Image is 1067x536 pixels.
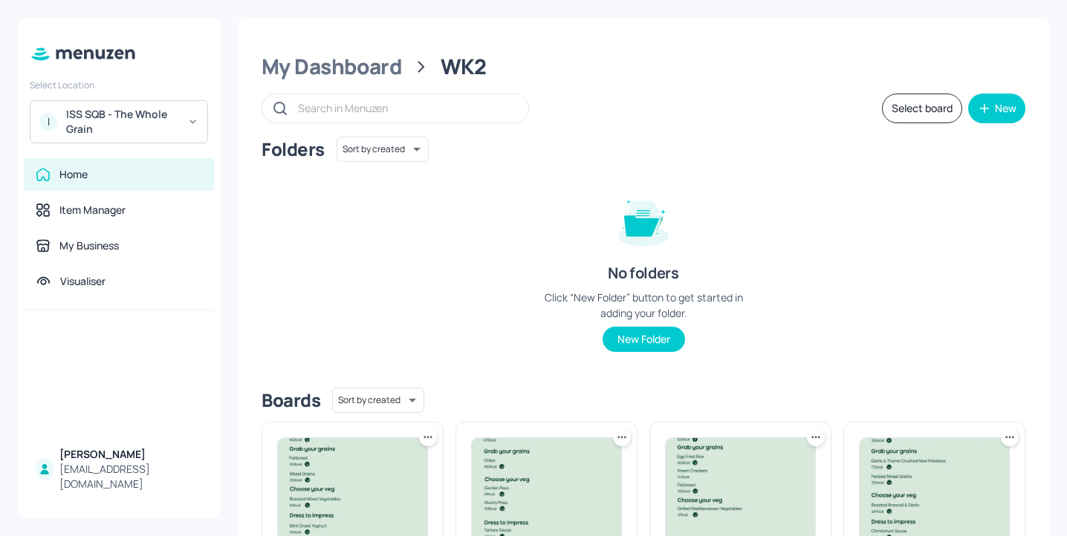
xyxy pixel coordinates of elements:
button: New Folder [603,327,685,352]
button: Select board [882,94,962,123]
div: Visualiser [60,274,106,289]
div: Select Location [30,79,208,91]
div: Boards [262,388,320,412]
div: Item Manager [59,203,126,218]
div: Home [59,167,88,182]
input: Search in Menuzen [298,97,513,119]
img: folder-empty [606,183,681,257]
div: Folders [262,137,325,161]
div: Sort by created [332,385,424,415]
div: My Business [59,238,119,253]
div: [PERSON_NAME] [59,447,202,462]
div: Sort by created [337,134,429,164]
div: Click “New Folder” button to get started in adding your folder. [532,290,755,321]
div: [EMAIL_ADDRESS][DOMAIN_NAME] [59,462,202,491]
button: New [968,94,1025,123]
div: No folders [608,263,678,284]
div: My Dashboard [262,53,402,80]
div: WK2 [441,53,487,80]
div: New [995,103,1016,114]
div: I [39,113,57,131]
div: ISS SQB - The Whole Grain [66,107,178,137]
